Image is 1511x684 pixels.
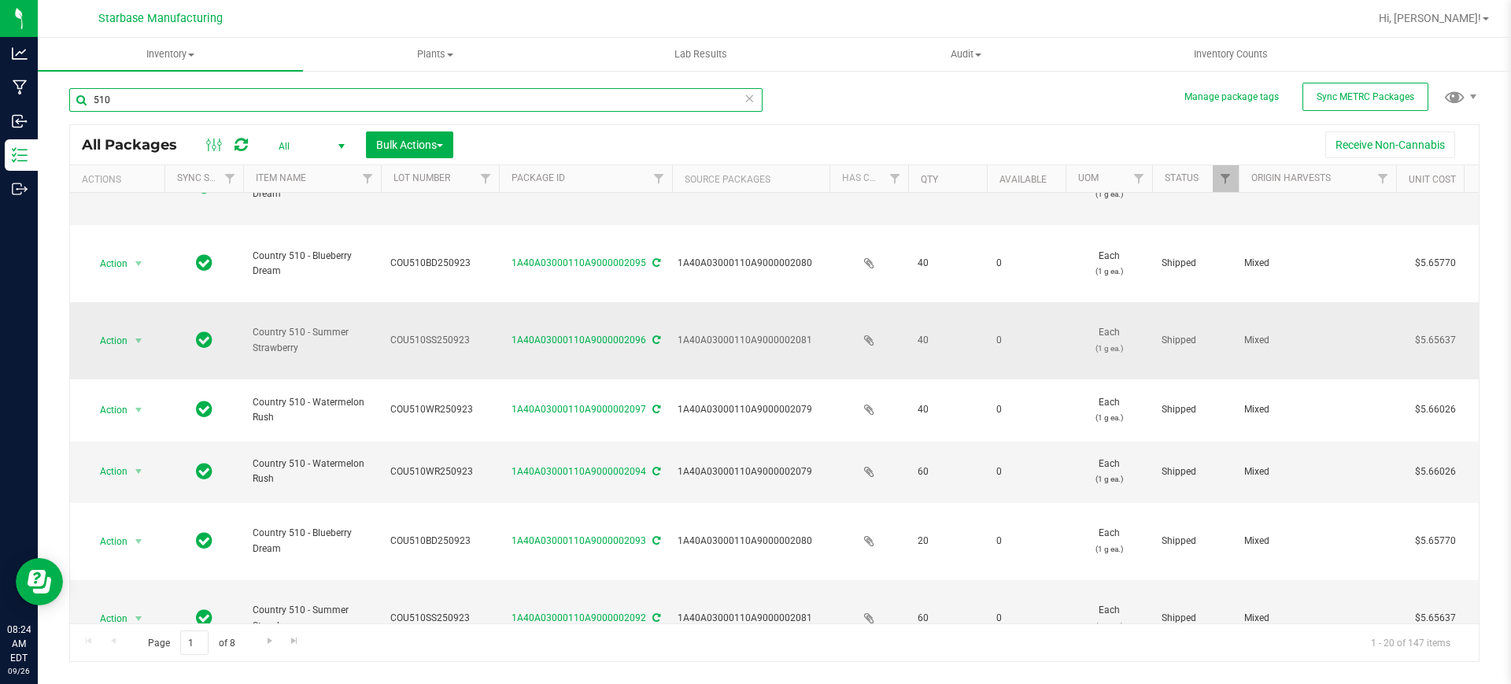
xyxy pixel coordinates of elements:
[390,402,490,417] span: COU510WR250923
[129,253,149,275] span: select
[1075,395,1143,425] span: Each
[918,402,977,417] span: 40
[1370,165,1396,192] a: Filter
[996,611,1056,626] span: 0
[1317,91,1414,102] span: Sync METRC Packages
[253,325,371,355] span: Country 510 - Summer Strawberry
[829,165,908,193] th: Has COA
[650,257,660,268] span: Sync from Compliance System
[1075,542,1143,556] p: (1 g ea.)
[918,534,977,549] span: 20
[1075,410,1143,425] p: (1 g ea.)
[672,165,829,193] th: Source Packages
[1396,580,1475,657] td: $5.65637
[1396,379,1475,442] td: $5.66026
[129,330,149,352] span: select
[996,333,1056,348] span: 0
[390,534,490,549] span: COU510BD250923
[678,256,825,271] div: Value 1: 1A40A03000110A9000002080
[512,172,565,183] a: Package ID
[996,402,1056,417] span: 0
[258,630,281,652] a: Go to the next page
[283,630,306,652] a: Go to the last page
[16,558,63,605] iframe: Resource center
[473,165,499,192] a: Filter
[650,404,660,415] span: Sync from Compliance System
[7,623,31,665] p: 08:24 AM EDT
[833,38,1099,71] a: Audit
[1396,442,1475,504] td: $5.66026
[196,252,212,274] span: In Sync
[366,131,453,158] button: Bulk Actions
[1162,464,1229,479] span: Shipped
[82,136,193,153] span: All Packages
[512,535,646,546] a: 1A40A03000110A9000002093
[1184,91,1279,104] button: Manage package tags
[1075,249,1143,279] span: Each
[653,47,748,61] span: Lab Results
[129,531,149,553] span: select
[1409,174,1456,185] a: Unit Cost
[650,335,660,346] span: Sync from Compliance System
[1244,402,1391,417] div: Value 1: Mixed
[1396,302,1475,379] td: $5.65637
[86,253,128,275] span: Action
[196,460,212,482] span: In Sync
[129,399,149,421] span: select
[996,464,1056,479] span: 0
[12,181,28,197] inline-svg: Outbound
[1251,172,1331,183] a: Origin Harvests
[1244,256,1391,271] div: Value 1: Mixed
[217,165,243,192] a: Filter
[996,534,1056,549] span: 0
[1244,333,1391,348] div: Value 1: Mixed
[256,172,306,183] a: Item Name
[1244,611,1391,626] div: Value 1: Mixed
[921,174,938,185] a: Qty
[253,395,371,425] span: Country 510 - Watermelon Rush
[1075,341,1143,356] p: (1 g ea.)
[12,147,28,163] inline-svg: Inventory
[1302,83,1428,111] button: Sync METRC Packages
[568,38,833,71] a: Lab Results
[177,172,238,183] a: Sync Status
[678,611,825,626] div: Value 1: 1A40A03000110A9000002081
[512,404,646,415] a: 1A40A03000110A9000002097
[253,457,371,486] span: Country 510 - Watermelon Rush
[1162,534,1229,549] span: Shipped
[196,607,212,629] span: In Sync
[390,611,490,626] span: COU510SS250923
[82,174,158,185] div: Actions
[390,464,490,479] span: COU510WR250923
[38,47,303,61] span: Inventory
[253,526,371,556] span: Country 510 - Blueberry Dream
[882,165,908,192] a: Filter
[650,466,660,477] span: Sync from Compliance System
[180,630,209,655] input: 1
[355,165,381,192] a: Filter
[1165,172,1199,183] a: Status
[135,630,248,655] span: Page of 8
[86,460,128,482] span: Action
[1075,325,1143,355] span: Each
[996,256,1056,271] span: 0
[253,249,371,279] span: Country 510 - Blueberry Dream
[1078,172,1099,183] a: UOM
[7,665,31,677] p: 09/26
[86,330,128,352] span: Action
[98,12,223,25] span: Starbase Manufacturing
[1379,12,1481,24] span: Hi, [PERSON_NAME]!
[834,47,1098,61] span: Audit
[1075,526,1143,556] span: Each
[86,399,128,421] span: Action
[918,611,977,626] span: 60
[1075,457,1143,486] span: Each
[1075,471,1143,486] p: (1 g ea.)
[999,174,1047,185] a: Available
[1244,464,1391,479] div: Value 1: Mixed
[512,612,646,623] a: 1A40A03000110A9000002092
[129,608,149,630] span: select
[646,165,672,192] a: Filter
[1075,264,1143,279] p: (1 g ea.)
[12,113,28,129] inline-svg: Inbound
